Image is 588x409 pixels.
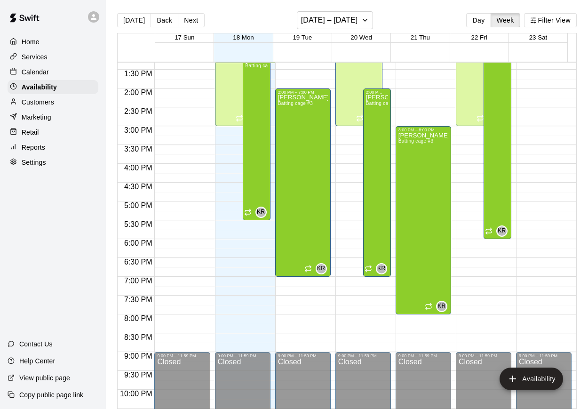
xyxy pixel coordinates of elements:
div: 2:00 PM – 7:00 PM [278,90,328,95]
span: Recurring availability [425,303,432,310]
span: Recurring availability [365,265,372,273]
div: 9:00 PM – 11:59 PM [157,353,207,358]
div: 9:00 PM – 11:59 PM [459,353,509,358]
button: Back [151,13,178,27]
div: Katie Rohrer [436,301,447,312]
button: add [500,368,563,390]
span: Recurring availability [356,114,364,122]
p: Settings [22,158,46,167]
span: 19 Tue [293,34,312,41]
p: View public page [19,373,70,383]
div: Katie Rohrer [376,263,387,274]
a: Availability [8,80,98,94]
a: Reports [8,140,98,154]
span: 6:30 PM [122,258,155,266]
p: Services [22,52,48,62]
span: Batting cage #3 [398,138,434,144]
span: Recurring availability [477,114,484,122]
div: Katie Rohrer [255,207,267,218]
button: 17 Sun [175,34,194,41]
a: Services [8,50,98,64]
span: 8:30 PM [122,333,155,341]
div: 3:00 PM – 8:00 PM: Available [396,126,451,314]
button: Next [178,13,204,27]
span: 9:30 PM [122,371,155,379]
a: Retail [8,125,98,139]
div: Katie Rohrer [316,263,327,274]
span: 5:00 PM [122,201,155,209]
span: Batting cage #3 [246,63,281,68]
span: 6:00 PM [122,239,155,247]
h6: [DATE] – [DATE] [301,14,358,27]
p: Availability [22,82,57,92]
p: Help Center [19,356,55,366]
span: 2:30 PM [122,107,155,115]
p: Home [22,37,40,47]
span: 7:30 PM [122,296,155,304]
span: Recurring availability [304,265,312,273]
button: Filter View [524,13,577,27]
a: Customers [8,95,98,109]
span: 7:00 PM [122,277,155,285]
span: Recurring availability [244,209,252,216]
div: 2:00 PM – 7:00 PM: Available [275,88,331,277]
a: Marketing [8,110,98,124]
button: Day [466,13,491,27]
span: Batting cage #3 [366,101,401,106]
span: 4:30 PM [122,183,155,191]
p: Reports [22,143,45,152]
span: Recurring availability [485,227,493,235]
span: 8:00 PM [122,314,155,322]
a: Home [8,35,98,49]
span: 3:00 PM [122,126,155,134]
span: 1:30 PM [122,70,155,78]
div: 9:00 PM – 11:59 PM [338,353,388,358]
div: 9:00 PM – 11:59 PM [398,353,448,358]
p: Marketing [22,112,51,122]
button: 23 Sat [529,34,548,41]
button: [DATE] [117,13,151,27]
div: 3:00 PM – 8:00 PM [398,128,448,132]
button: Week [491,13,520,27]
span: 2:00 PM [122,88,155,96]
span: Batting cage #3 [278,101,313,106]
div: 1:00 PM – 5:30 PM: Available [243,51,270,220]
span: 3:30 PM [122,145,155,153]
div: 9:00 PM – 11:59 PM [278,353,328,358]
button: [DATE] – [DATE] [297,11,373,29]
p: Contact Us [19,339,53,349]
button: 21 Thu [411,34,430,41]
a: Settings [8,155,98,169]
p: Customers [22,97,54,107]
span: KR [257,208,265,217]
span: 5:30 PM [122,220,155,228]
span: KR [377,264,385,273]
span: KR [437,302,445,311]
span: 4:00 PM [122,164,155,172]
button: 20 Wed [350,34,372,41]
div: Katie Rohrer [496,225,508,237]
p: Calendar [22,67,49,77]
span: 10:00 PM [118,390,154,398]
button: 22 Fri [471,34,487,41]
span: 18 Mon [233,34,254,41]
span: Recurring availability [236,114,243,122]
div: 2:00 PM – 7:00 PM: Available [363,88,391,277]
div: 9:00 PM – 11:59 PM [218,353,268,358]
a: Calendar [8,65,98,79]
div: 2:00 PM – 7:00 PM [366,90,388,95]
div: 9:00 PM – 11:59 PM [519,353,569,358]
